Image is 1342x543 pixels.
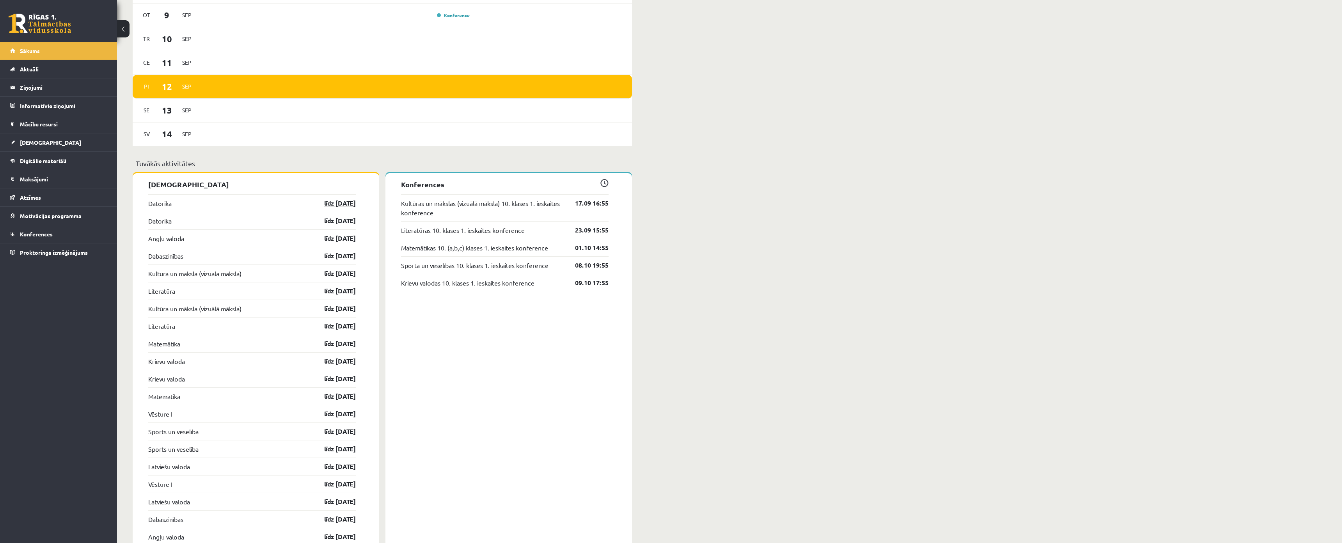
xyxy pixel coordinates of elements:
a: Kultūra un māksla (vizuālā māksla) [148,269,241,278]
a: Krievu valoda [148,374,185,383]
span: Ot [138,9,155,21]
a: līdz [DATE] [311,357,356,366]
a: līdz [DATE] [311,234,356,243]
a: Sports un veselība [148,427,199,436]
span: 9 [155,9,179,21]
a: Maksājumi [10,170,107,188]
a: Literatūras 10. klases 1. ieskaites konference [401,225,525,235]
a: Informatīvie ziņojumi [10,97,107,115]
a: Krievu valoda [148,357,185,366]
a: Digitālie materiāli [10,152,107,170]
span: Aktuāli [20,66,39,73]
span: Sākums [20,47,40,54]
a: līdz [DATE] [311,532,356,541]
span: Sep [179,128,195,140]
a: līdz [DATE] [311,374,356,383]
a: Literatūra [148,321,175,331]
a: Latviešu valoda [148,497,190,506]
a: līdz [DATE] [311,427,356,436]
a: Vēsture I [148,479,172,489]
a: Kultūras un mākslas (vizuālā māksla) 10. klases 1. ieskaites konference [401,199,563,217]
span: Sep [179,104,195,116]
span: 11 [155,56,179,69]
p: [DEMOGRAPHIC_DATA] [148,179,356,190]
span: [DEMOGRAPHIC_DATA] [20,139,81,146]
a: Sākums [10,42,107,60]
span: Atzīmes [20,194,41,201]
a: līdz [DATE] [311,269,356,278]
span: Se [138,104,155,116]
a: [DEMOGRAPHIC_DATA] [10,133,107,151]
a: līdz [DATE] [311,199,356,208]
span: 10 [155,32,179,45]
p: Tuvākās aktivitātes [136,158,629,169]
a: Angļu valoda [148,532,184,541]
a: Matemātikas 10. (a,b,c) klases 1. ieskaites konference [401,243,548,252]
a: Konference [437,12,470,18]
a: Sports un veselība [148,444,199,454]
a: Matemātika [148,339,180,348]
a: 08.10 19:55 [563,261,609,270]
span: Sep [179,33,195,45]
span: 14 [155,128,179,140]
a: 23.09 15:55 [563,225,609,235]
a: Vēsture I [148,409,172,419]
span: Sep [179,9,195,21]
a: līdz [DATE] [311,515,356,524]
span: Sv [138,128,155,140]
legend: Informatīvie ziņojumi [20,97,107,115]
a: Mācību resursi [10,115,107,133]
span: Pi [138,80,155,92]
span: Sep [179,57,195,69]
a: 09.10 17:55 [563,278,609,287]
legend: Maksājumi [20,170,107,188]
a: Datorika [148,216,172,225]
a: 17.09 16:55 [563,199,609,208]
a: līdz [DATE] [311,444,356,454]
a: Atzīmes [10,188,107,206]
a: līdz [DATE] [311,339,356,348]
a: Dabaszinības [148,251,183,261]
a: līdz [DATE] [311,497,356,506]
span: Sep [179,80,195,92]
a: Aktuāli [10,60,107,78]
a: līdz [DATE] [311,392,356,401]
a: līdz [DATE] [311,462,356,471]
a: 01.10 14:55 [563,243,609,252]
legend: Ziņojumi [20,78,107,96]
span: 13 [155,104,179,117]
a: līdz [DATE] [311,251,356,261]
span: Ce [138,57,155,69]
a: Angļu valoda [148,234,184,243]
a: Rīgas 1. Tālmācības vidusskola [9,14,71,33]
a: Matemātika [148,392,180,401]
span: Mācību resursi [20,121,58,128]
a: Motivācijas programma [10,207,107,225]
span: Konferences [20,231,53,238]
span: Digitālie materiāli [20,157,66,164]
a: Ziņojumi [10,78,107,96]
a: līdz [DATE] [311,304,356,313]
a: Kultūra un māksla (vizuālā māksla) [148,304,241,313]
span: Motivācijas programma [20,212,82,219]
span: Tr [138,33,155,45]
a: Krievu valodas 10. klases 1. ieskaites konference [401,278,534,287]
a: līdz [DATE] [311,409,356,419]
a: Dabaszinības [148,515,183,524]
span: Proktoringa izmēģinājums [20,249,88,256]
a: līdz [DATE] [311,321,356,331]
a: Sporta un veselības 10. klases 1. ieskaites konference [401,261,549,270]
p: Konferences [401,179,609,190]
span: 12 [155,80,179,93]
a: Latviešu valoda [148,462,190,471]
a: Konferences [10,225,107,243]
a: līdz [DATE] [311,479,356,489]
a: Proktoringa izmēģinājums [10,243,107,261]
a: līdz [DATE] [311,216,356,225]
a: Literatūra [148,286,175,296]
a: Datorika [148,199,172,208]
a: līdz [DATE] [311,286,356,296]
